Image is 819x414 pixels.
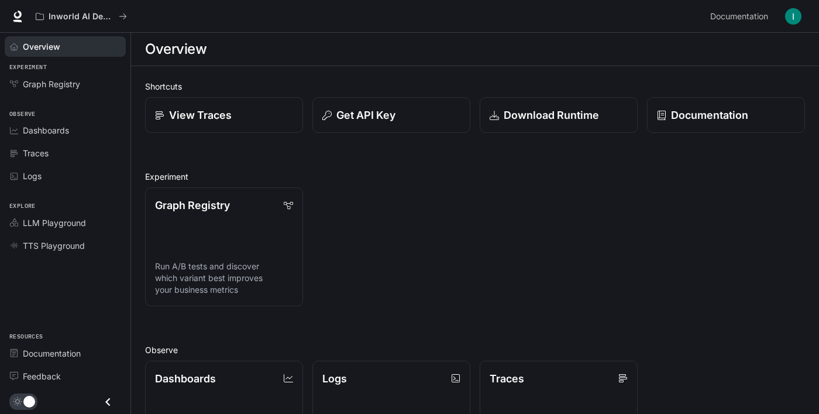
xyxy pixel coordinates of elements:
[23,78,80,90] span: Graph Registry
[5,143,126,163] a: Traces
[155,261,293,296] p: Run A/B tests and discover which variant best improves your business metrics
[145,97,303,133] a: View Traces
[145,80,805,93] h2: Shortcuts
[5,74,126,94] a: Graph Registry
[23,170,42,182] span: Logs
[5,343,126,364] a: Documentation
[145,37,207,61] h1: Overview
[5,366,126,386] a: Feedback
[5,120,126,141] a: Dashboards
[155,371,216,386] p: Dashboards
[23,217,86,229] span: LLM Playground
[5,213,126,233] a: LLM Playground
[145,170,805,183] h2: Experiment
[5,36,126,57] a: Overview
[490,371,524,386] p: Traces
[23,395,35,408] span: Dark mode toggle
[312,97,470,133] button: Get API Key
[23,370,61,382] span: Feedback
[49,12,114,22] p: Inworld AI Demos
[169,107,232,123] p: View Traces
[30,5,132,28] button: All workspaces
[145,344,805,356] h2: Observe
[782,5,805,28] button: User avatar
[23,147,49,159] span: Traces
[5,235,126,256] a: TTS Playground
[23,239,85,252] span: TTS Playground
[504,107,599,123] p: Download Runtime
[5,166,126,186] a: Logs
[23,40,60,53] span: Overview
[155,197,230,213] p: Graph Registry
[23,347,81,360] span: Documentation
[95,390,121,414] button: Close drawer
[671,107,748,123] p: Documentation
[647,97,805,133] a: Documentation
[706,5,777,28] a: Documentation
[785,8,801,25] img: User avatar
[23,124,69,136] span: Dashboards
[480,97,638,133] a: Download Runtime
[322,371,347,386] p: Logs
[336,107,395,123] p: Get API Key
[145,187,303,306] a: Graph RegistryRun A/B tests and discover which variant best improves your business metrics
[710,9,768,24] span: Documentation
